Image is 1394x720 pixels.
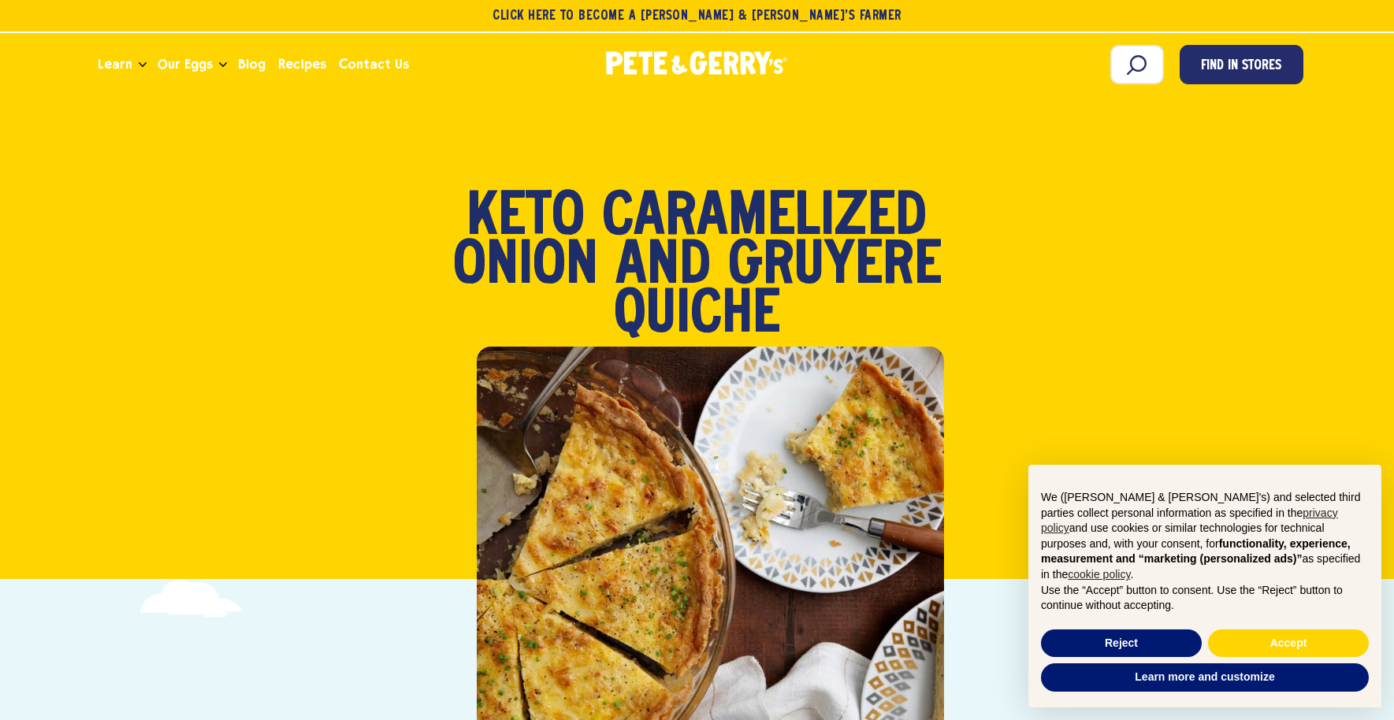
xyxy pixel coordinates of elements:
span: Recipes [278,54,326,74]
input: Search [1110,45,1164,84]
p: Use the “Accept” button to consent. Use the “Reject” button to continue without accepting. [1041,583,1369,614]
a: cookie policy [1068,568,1130,581]
span: and [615,243,711,291]
button: Reject [1041,629,1202,658]
span: Learn [98,54,132,74]
span: Find in Stores [1201,56,1281,77]
span: Quiche [614,291,780,340]
a: Find in Stores [1180,45,1303,84]
p: We ([PERSON_NAME] & [PERSON_NAME]'s) and selected third parties collect personal information as s... [1041,490,1369,583]
span: Contact Us [339,54,409,74]
a: Contact Us [333,43,415,86]
a: Learn [91,43,139,86]
a: Blog [232,43,272,86]
button: Open the dropdown menu for Learn [139,62,147,68]
span: Keto [467,194,585,243]
a: Our Eggs [151,43,219,86]
span: Gruyére [728,243,942,291]
span: Our Eggs [158,54,213,74]
span: Blog [238,54,266,74]
button: Accept [1208,629,1369,658]
a: Recipes [272,43,333,86]
span: Caramelized [602,194,927,243]
button: Learn more and customize [1041,663,1369,692]
button: Open the dropdown menu for Our Eggs [219,62,227,68]
span: Onion [453,243,598,291]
